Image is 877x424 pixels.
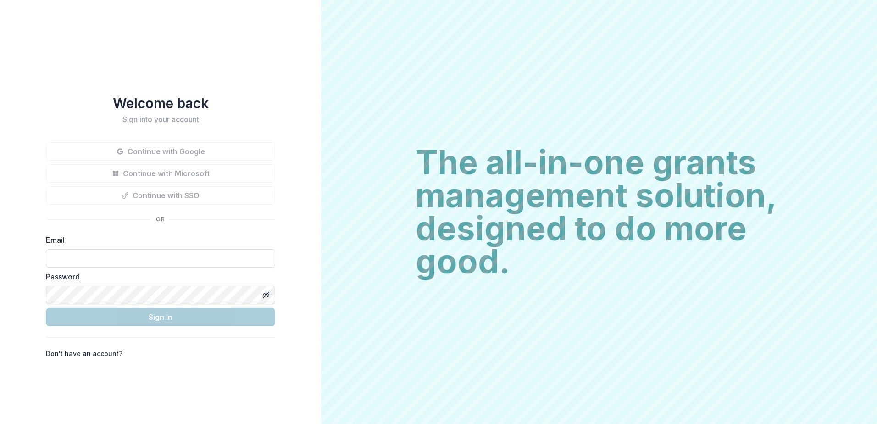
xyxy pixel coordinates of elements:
h2: Sign into your account [46,115,275,124]
button: Continue with Google [46,142,275,161]
label: Email [46,234,270,245]
button: Toggle password visibility [259,288,273,302]
label: Password [46,271,270,282]
button: Sign In [46,308,275,326]
h1: Welcome back [46,95,275,112]
p: Don't have an account? [46,349,122,358]
button: Continue with SSO [46,186,275,205]
button: Continue with Microsoft [46,164,275,183]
